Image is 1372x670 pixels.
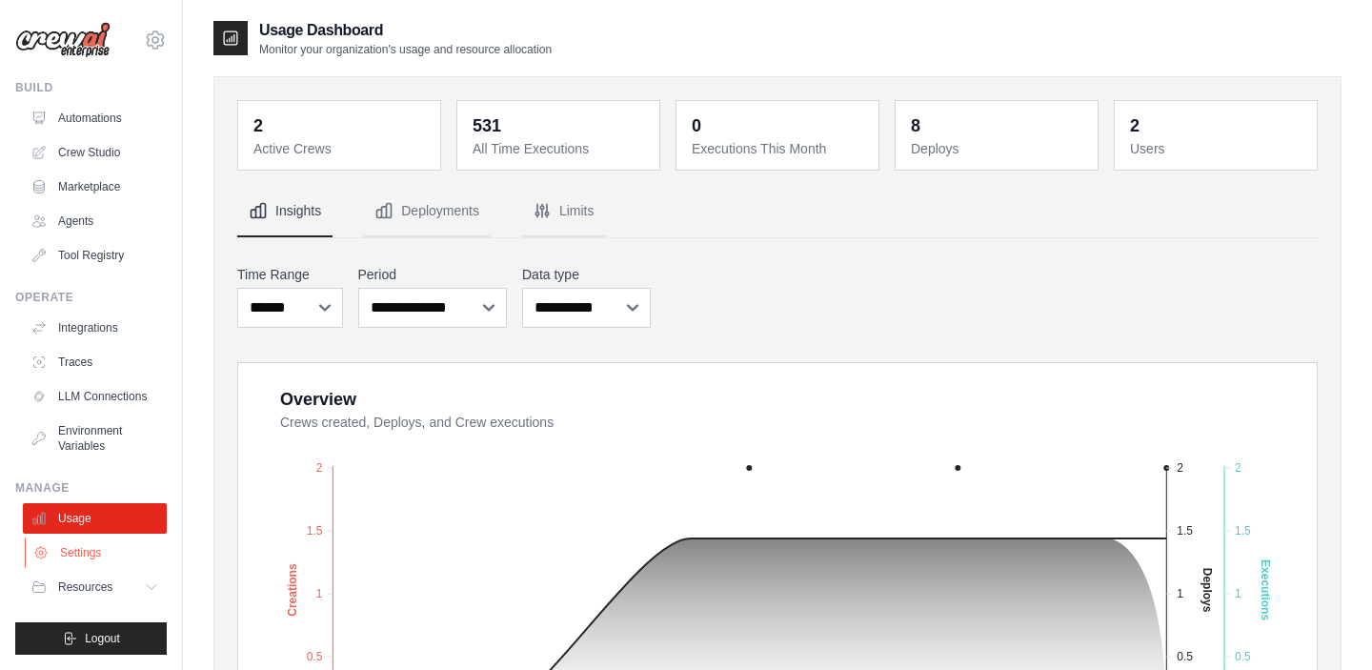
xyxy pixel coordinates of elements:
text: Executions [1259,559,1272,620]
dt: Executions This Month [692,139,867,158]
div: 0 [692,112,701,139]
span: Logout [85,631,120,646]
a: Marketplace [23,172,167,202]
div: 531 [473,112,501,139]
button: Resources [23,572,167,602]
tspan: 0.5 [1235,650,1251,663]
dt: Deploys [911,139,1086,158]
a: LLM Connections [23,381,167,412]
tspan: 0.5 [1177,650,1193,663]
a: Usage [23,503,167,534]
tspan: 1.5 [307,524,323,538]
tspan: 2 [1235,461,1241,475]
a: Tool Registry [23,240,167,271]
dt: Active Crews [253,139,429,158]
a: Traces [23,347,167,377]
a: Crew Studio [23,137,167,168]
tspan: 2 [316,461,323,475]
tspan: 2 [1177,461,1183,475]
a: Settings [25,538,169,568]
tspan: 1 [316,587,323,600]
dt: Users [1130,139,1305,158]
dt: Crews created, Deploys, and Crew executions [280,413,1294,432]
dt: All Time Executions [473,139,648,158]
text: Deploys [1200,568,1214,613]
div: 8 [911,112,920,139]
div: Manage [15,480,167,496]
nav: Tabs [237,186,1318,237]
div: Overview [280,386,356,413]
tspan: 1 [1177,587,1183,600]
p: Monitor your organization's usage and resource allocation [259,42,552,57]
div: Build [15,80,167,95]
tspan: 1 [1235,587,1241,600]
tspan: 1.5 [1177,524,1193,538]
text: Creations [286,563,299,617]
span: Resources [58,579,112,595]
tspan: 0.5 [307,650,323,663]
div: 2 [1130,112,1140,139]
button: Insights [237,186,333,237]
img: Logo [15,22,111,58]
a: Agents [23,206,167,236]
label: Time Range [237,265,343,284]
tspan: 1.5 [1235,524,1251,538]
label: Data type [522,265,651,284]
h2: Usage Dashboard [259,19,552,42]
a: Automations [23,103,167,133]
label: Period [358,265,508,284]
button: Logout [15,622,167,655]
button: Limits [521,186,606,237]
a: Environment Variables [23,416,167,461]
div: 2 [253,112,263,139]
button: Deployments [363,186,491,237]
a: Integrations [23,313,167,343]
div: Operate [15,290,167,305]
